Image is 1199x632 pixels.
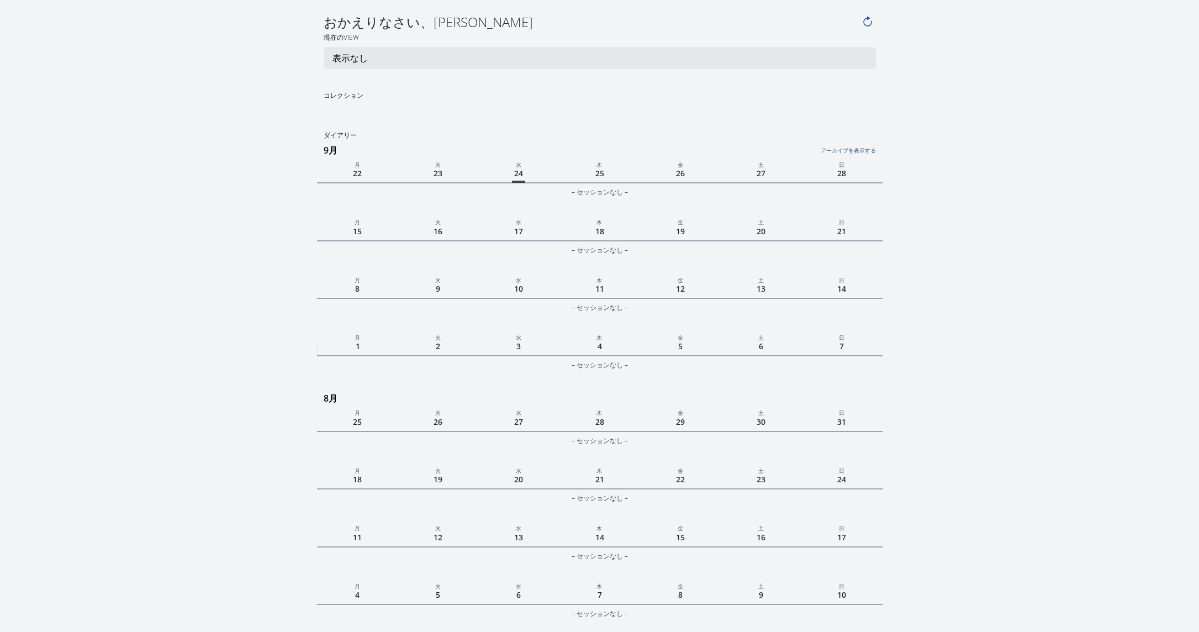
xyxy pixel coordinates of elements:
[801,407,882,417] p: 日
[514,587,523,602] span: 6
[317,91,596,101] h2: コレクション
[324,13,859,31] h4: おかえりなさい、[PERSON_NAME]
[317,492,883,505] div: – セッションなし –
[478,407,559,417] p: 水
[640,407,721,417] p: 金
[687,140,875,155] a: アーカイブを表示する
[317,186,883,199] div: – セッションなし –
[398,523,478,533] p: 火
[754,530,768,545] span: 16
[317,159,398,169] p: 月
[721,332,801,342] p: 土
[317,607,883,620] div: – セッションなし –
[835,530,848,545] span: 17
[640,275,721,285] p: 金
[431,472,445,487] span: 19
[559,275,640,285] p: 木
[351,414,364,429] span: 25
[317,434,883,447] div: – セッションなし –
[835,587,848,602] span: 10
[332,51,368,65] p: 表示なし
[559,332,640,342] p: 木
[317,217,398,227] p: 月
[721,275,801,285] p: 土
[434,587,442,602] span: 5
[754,414,768,429] span: 30
[674,472,687,487] span: 22
[317,301,883,314] div: – セッションなし –
[593,281,606,296] span: 11
[835,224,848,239] span: 21
[431,166,445,181] span: 23
[478,159,559,169] p: 水
[478,217,559,227] p: 水
[674,530,687,545] span: 15
[721,581,801,591] p: 土
[351,166,364,181] span: 22
[837,339,846,354] span: 7
[640,332,721,342] p: 金
[757,339,765,354] span: 6
[674,414,687,429] span: 29
[434,339,442,354] span: 2
[512,281,525,296] span: 10
[640,465,721,475] p: 金
[478,523,559,533] p: 水
[317,359,883,372] div: – セッションなし –
[674,281,687,296] span: 12
[559,465,640,475] p: 木
[674,166,687,181] span: 26
[512,166,525,183] span: 24
[676,587,685,602] span: 8
[801,159,882,169] p: 日
[754,224,768,239] span: 20
[593,530,606,545] span: 14
[353,339,362,354] span: 1
[559,159,640,169] p: 木
[398,159,478,169] p: 火
[801,332,882,342] p: 日
[317,33,883,43] h2: 現在のView
[351,472,364,487] span: 18
[324,389,883,407] h3: 8月
[593,472,606,487] span: 21
[351,224,364,239] span: 15
[317,581,398,591] p: 月
[676,339,685,354] span: 5
[317,275,398,285] p: 月
[478,275,559,285] p: 水
[398,217,478,227] p: 火
[353,587,362,602] span: 4
[478,465,559,475] p: 水
[640,159,721,169] p: 金
[640,523,721,533] p: 金
[478,332,559,342] p: 水
[398,275,478,285] p: 火
[398,332,478,342] p: 火
[835,472,848,487] span: 24
[317,244,883,257] div: – セッションなし –
[317,465,398,475] p: 月
[512,414,525,429] span: 27
[757,587,765,602] span: 9
[595,339,604,354] span: 4
[559,581,640,591] p: 木
[835,414,848,429] span: 31
[801,275,882,285] p: 日
[593,414,606,429] span: 28
[317,523,398,533] p: 月
[721,217,801,227] p: 土
[754,166,768,181] span: 27
[640,217,721,227] p: 金
[398,581,478,591] p: 火
[674,224,687,239] span: 19
[801,581,882,591] p: 日
[514,339,523,354] span: 3
[801,465,882,475] p: 日
[559,407,640,417] p: 木
[754,472,768,487] span: 23
[351,530,364,545] span: 11
[640,581,721,591] p: 金
[721,523,801,533] p: 土
[431,224,445,239] span: 16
